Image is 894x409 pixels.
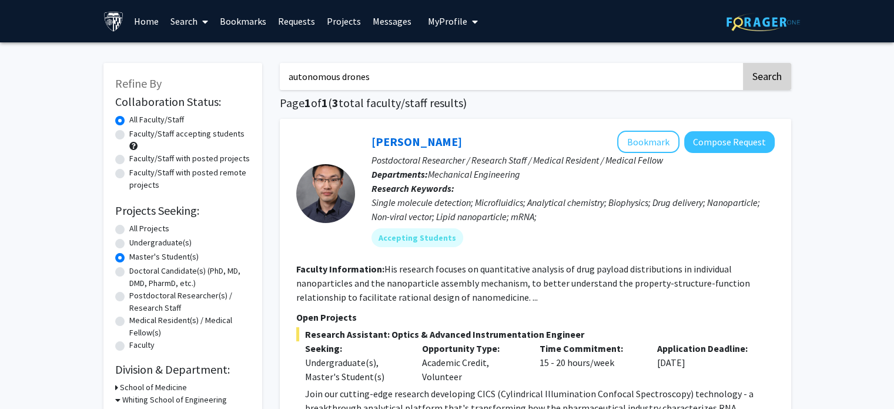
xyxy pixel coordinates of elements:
a: Search [165,1,214,42]
label: All Faculty/Staff [129,114,184,126]
a: Messages [367,1,417,42]
p: Open Projects [296,310,775,324]
h3: School of Medicine [120,381,187,394]
h2: Division & Department: [115,363,250,377]
label: Faculty/Staff accepting students [129,128,245,140]
mat-chip: Accepting Students [371,228,463,247]
label: Master's Student(s) [129,251,199,263]
p: Postdoctoral Researcher / Research Staff / Medical Resident / Medical Fellow [371,153,775,167]
a: Projects [321,1,367,42]
label: All Projects [129,222,169,235]
b: Research Keywords: [371,182,454,194]
fg-read-more: His research focuses on quantitative analysis of drug payload distributions in individual nanopar... [296,263,750,303]
span: Refine By [115,76,162,91]
a: [PERSON_NAME] [371,134,462,149]
span: 1 [304,95,311,110]
button: Add Sixuan Li to Bookmarks [617,131,679,153]
div: 15 - 20 hours/week [531,341,648,384]
span: 1 [322,95,328,110]
a: Bookmarks [214,1,272,42]
h2: Collaboration Status: [115,95,250,109]
label: Postdoctoral Researcher(s) / Research Staff [129,290,250,314]
label: Faculty [129,339,155,351]
button: Compose Request to Sixuan Li [684,131,775,153]
h3: Whiting School of Engineering [122,394,227,406]
b: Departments: [371,168,428,180]
div: [DATE] [648,341,766,384]
label: Undergraduate(s) [129,237,192,249]
span: Mechanical Engineering [428,168,520,180]
div: Undergraduate(s), Master's Student(s) [305,355,405,384]
span: My Profile [428,15,467,27]
div: Academic Credit, Volunteer [413,341,531,384]
b: Faculty Information: [296,263,384,275]
label: Doctoral Candidate(s) (PhD, MD, DMD, PharmD, etc.) [129,265,250,290]
div: Single molecule detection; Microfluidics; Analytical chemistry; Biophysics; Drug delivery; Nanopa... [371,195,775,224]
p: Time Commitment: [540,341,639,355]
img: ForagerOne Logo [726,13,800,31]
button: Search [743,63,791,90]
img: Johns Hopkins University Logo [103,11,124,32]
p: Seeking: [305,341,405,355]
p: Opportunity Type: [422,341,522,355]
iframe: Chat [9,356,50,400]
label: Faculty/Staff with posted remote projects [129,167,250,191]
h1: Page of ( total faculty/staff results) [280,96,791,110]
p: Application Deadline: [657,341,757,355]
a: Requests [272,1,321,42]
label: Medical Resident(s) / Medical Fellow(s) [129,314,250,339]
span: Research Assistant: Optics & Advanced Instrumentation Engineer [296,327,775,341]
span: 3 [332,95,339,110]
h2: Projects Seeking: [115,204,250,218]
a: Home [128,1,165,42]
input: Search Keywords [280,63,741,90]
label: Faculty/Staff with posted projects [129,152,250,165]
